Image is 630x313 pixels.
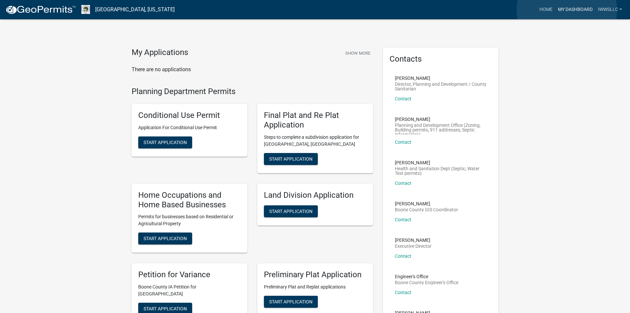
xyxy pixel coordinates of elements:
[555,3,595,16] a: My Dashboard
[264,153,318,165] button: Start Application
[132,66,373,74] p: There are no applications
[269,156,313,161] span: Start Application
[81,5,90,14] img: Boone County, Iowa
[395,238,432,242] p: [PERSON_NAME]
[264,134,366,148] p: Steps to complete a subdivision application for [GEOGRAPHIC_DATA], [GEOGRAPHIC_DATA]
[264,205,318,217] button: Start Application
[395,123,487,134] p: Planning and Development Office (Zoning, Building permits, 911 addresses, Septic information)
[144,140,187,145] span: Start Application
[395,117,487,122] p: [PERSON_NAME]
[395,96,411,101] a: Contact
[264,296,318,308] button: Start Application
[395,160,487,165] p: [PERSON_NAME]
[395,76,487,80] p: [PERSON_NAME]
[395,201,458,206] p: [PERSON_NAME]
[138,136,192,148] button: Start Application
[138,270,241,280] h5: Petition for Variance
[132,48,188,58] h4: My Applications
[395,139,411,145] a: Contact
[138,284,241,297] p: Boone County IA Petition for [GEOGRAPHIC_DATA]
[390,54,492,64] h5: Contacts
[264,284,366,290] p: Preliminary Plat and Replat applications
[144,236,187,241] span: Start Application
[343,48,373,59] button: Show More
[264,190,366,200] h5: Land Division Application
[95,4,175,15] a: [GEOGRAPHIC_DATA], [US_STATE]
[269,208,313,214] span: Start Application
[138,233,192,244] button: Start Application
[395,166,487,176] p: Health and Sanitation Dept (Septic, Water Test permits)
[138,124,241,131] p: Application For Conditional Use Permit
[395,253,411,259] a: Contact
[264,111,366,130] h5: Final Plat and Re Plat Application
[595,3,625,16] a: IWWSLLC
[395,280,458,285] p: Boone County Engineer's Office
[395,274,458,279] p: Engineer's Office
[264,270,366,280] h5: Preliminary Plat Application
[395,290,411,295] a: Contact
[395,244,432,248] p: Executive Director
[395,82,487,91] p: Director, Planning and Development / County Sanitarian
[395,217,411,222] a: Contact
[537,3,555,16] a: Home
[395,207,458,212] p: Boone County GIS Coordinator
[138,111,241,120] h5: Conditional Use Permit
[138,213,241,227] p: Permits for businesses based on Residential or Agricultural Property
[138,190,241,210] h5: Home Occupations and Home Based Businesses
[132,87,373,96] h4: Planning Department Permits
[395,181,411,186] a: Contact
[144,306,187,311] span: Start Application
[269,299,313,304] span: Start Application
